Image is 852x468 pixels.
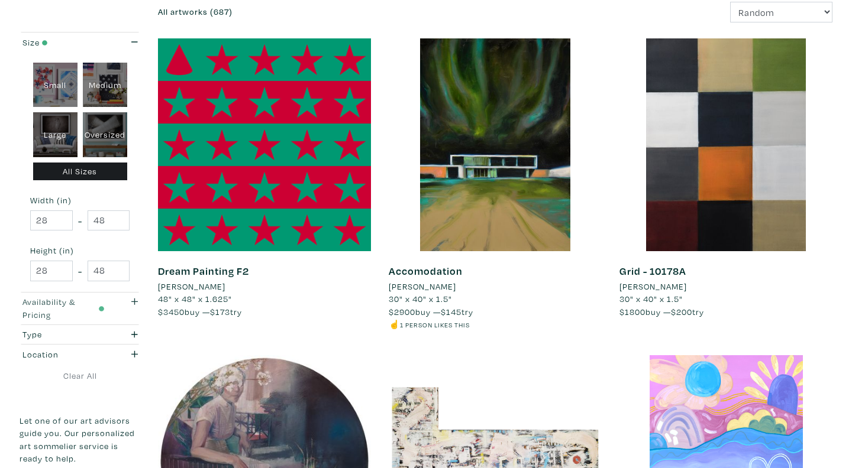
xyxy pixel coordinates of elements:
[389,264,463,278] a: Accomodation
[158,280,225,293] li: [PERSON_NAME]
[619,293,683,304] span: 30" x 40" x 1.5"
[158,293,232,304] span: 48" x 48" x 1.625"
[30,246,130,255] small: Height (in)
[389,318,602,331] li: ☝️
[78,213,82,229] span: -
[30,196,130,204] small: Width (in)
[619,280,687,293] li: [PERSON_NAME]
[22,295,105,321] div: Availability & Pricing
[20,32,140,52] button: Size
[20,292,140,324] button: Availability & Pricing
[158,264,249,278] a: Dream Painting F2
[158,280,371,293] a: [PERSON_NAME]
[619,280,832,293] a: [PERSON_NAME]
[389,306,473,317] span: buy — try
[78,263,82,279] span: -
[33,162,127,181] div: All Sizes
[83,63,127,108] div: Medium
[22,348,105,361] div: Location
[158,306,242,317] span: buy — try
[619,264,686,278] a: Grid - 10178A
[389,293,452,304] span: 30" x 40" x 1.5"
[389,280,456,293] li: [PERSON_NAME]
[389,280,602,293] a: [PERSON_NAME]
[20,344,140,364] button: Location
[20,325,140,344] button: Type
[20,414,140,465] p: Let one of our art advisors guide you. Our personalized art sommelier service is ready to help.
[33,63,78,108] div: Small
[20,369,140,382] a: Clear All
[619,306,646,317] span: $1800
[619,306,704,317] span: buy — try
[22,36,105,49] div: Size
[389,306,415,317] span: $2900
[441,306,461,317] span: $145
[33,112,78,157] div: Large
[158,306,185,317] span: $3450
[671,306,692,317] span: $200
[400,320,470,329] small: 1 person likes this
[22,328,105,341] div: Type
[83,112,127,157] div: Oversized
[158,7,486,17] h6: All artworks (687)
[210,306,230,317] span: $173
